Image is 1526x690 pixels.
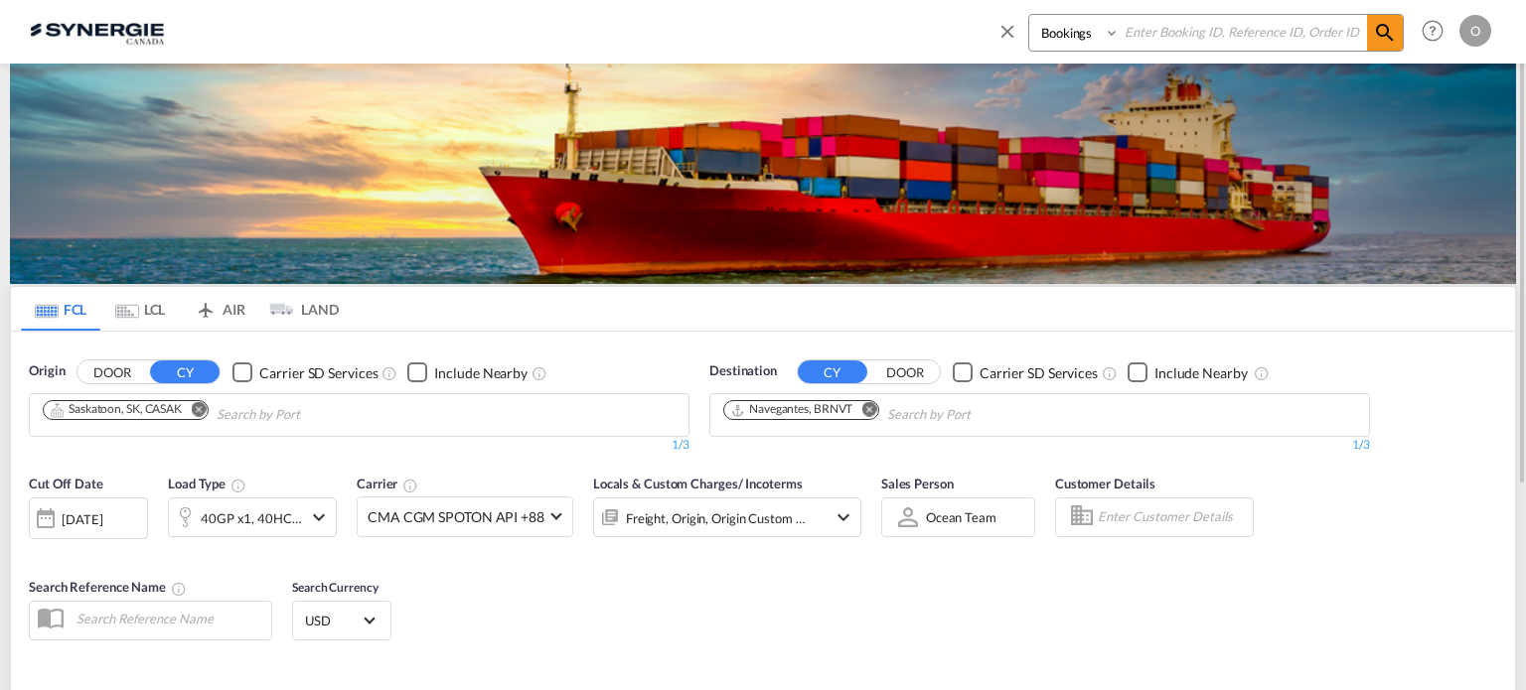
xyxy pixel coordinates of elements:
[29,476,103,491] span: Cut Off Date
[709,361,777,381] span: Destination
[730,401,856,418] div: Press delete to remove this chip.
[1254,365,1270,381] md-icon: Unchecked: Ignores neighbouring ports when fetching rates.Checked : Includes neighbouring ports w...
[870,361,940,384] button: DOOR
[259,363,378,383] div: Carrier SD Services
[407,361,528,382] md-checkbox: Checkbox No Ink
[62,510,102,528] div: [DATE]
[1459,15,1491,47] div: O
[626,504,807,532] div: Freight Origin Origin Custom Destination Destination Custom Factory Stuffing
[29,361,65,381] span: Origin
[1102,365,1118,381] md-icon: Unchecked: Search for CY (Container Yard) services for all selected carriers.Checked : Search for...
[67,604,271,633] input: Search Reference Name
[303,606,381,634] md-select: Select Currency: $ USDUnited States Dollar
[21,287,100,331] md-tab-item: FCL
[953,361,1098,382] md-checkbox: Checkbox No Ink
[40,394,413,431] md-chips-wrap: Chips container. Use arrow keys to select chips.
[201,504,302,532] div: 40GP x1 40HC x1
[926,509,996,525] div: Ocean team
[230,478,246,493] md-icon: icon-information-outline
[292,580,379,595] span: Search Currency
[1154,363,1248,383] div: Include Nearby
[50,401,182,418] div: Saskatoon, SK, CASAK
[738,476,803,491] span: / Incoterms
[924,502,998,531] md-select: Sales Person: Ocean team
[1416,14,1459,50] div: Help
[980,363,1098,383] div: Carrier SD Services
[593,497,861,537] div: Freight Origin Origin Custom Destination Destination Custom Factory Stuffingicon-chevron-down
[50,401,186,418] div: Press delete to remove this chip.
[29,437,689,454] div: 1/3
[150,360,220,383] button: CY
[887,399,1076,431] input: Chips input.
[848,401,878,421] button: Remove
[1098,502,1247,532] input: Enter Customer Details
[1373,21,1397,45] md-icon: icon-magnify
[798,360,867,383] button: CY
[100,287,180,331] md-tab-item: LCL
[259,287,339,331] md-tab-item: LAND
[996,20,1018,42] md-icon: icon-close
[10,64,1516,284] img: LCL+%26+FCL+BACKGROUND.png
[21,287,339,331] md-pagination-wrapper: Use the left and right arrow keys to navigate between tabs
[180,287,259,331] md-tab-item: AIR
[307,505,331,529] md-icon: icon-chevron-down
[1120,15,1367,50] input: Enter Booking ID, Reference ID, Order ID
[532,365,547,381] md-icon: Unchecked: Ignores neighbouring ports when fetching rates.Checked : Includes neighbouring ports w...
[232,361,378,382] md-checkbox: Checkbox No Ink
[593,476,803,491] span: Locals & Custom Charges
[29,497,148,539] div: [DATE]
[832,505,855,529] md-icon: icon-chevron-down
[171,581,187,597] md-icon: Your search will be saved by the below given name
[434,363,528,383] div: Include Nearby
[720,394,1084,431] md-chips-wrap: Chips container. Use arrow keys to select chips.
[29,579,187,595] span: Search Reference Name
[1367,15,1403,51] span: icon-magnify
[194,298,218,313] md-icon: icon-airplane
[368,507,544,527] span: CMA CGM SPOTON API +88
[178,401,208,421] button: Remove
[402,478,418,493] md-icon: The selected Trucker/Carrierwill be displayed in the rate results If the rates are from another f...
[709,437,1370,454] div: 1/3
[1416,14,1450,48] span: Help
[357,476,418,491] span: Carrier
[881,476,954,491] span: Sales Person
[168,476,246,491] span: Load Type
[996,14,1028,62] span: icon-close
[168,497,337,537] div: 40GP x1 40HC x1icon-chevron-down
[730,401,852,418] div: Navegantes, BRNVT
[305,612,361,629] span: USD
[1128,361,1248,382] md-checkbox: Checkbox No Ink
[1055,476,1155,491] span: Customer Details
[30,9,164,54] img: 1f56c880d42311ef80fc7dca854c8e59.png
[29,536,44,563] md-datepicker: Select
[77,361,147,384] button: DOOR
[217,399,405,431] input: Chips input.
[381,365,397,381] md-icon: Unchecked: Search for CY (Container Yard) services for all selected carriers.Checked : Search for...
